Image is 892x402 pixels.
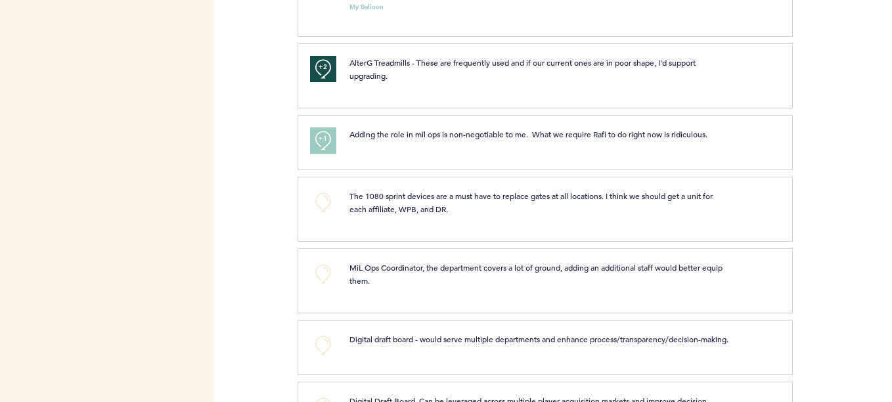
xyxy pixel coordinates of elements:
span: MiL Ops Coordinator, the department covers a lot of ground, adding an additional staff would bett... [349,262,725,286]
button: +2 [310,56,336,82]
small: My Balloon [349,4,384,11]
span: The 1080 sprint devices are a must have to replace gates at all locations. I think we should get ... [349,190,715,214]
button: +1 [310,127,336,154]
span: AlterG Treadmills - These are frequently used and if our current ones are in poor shape, I'd supp... [349,57,698,81]
span: Adding the role in mil ops is non-negotiable to me. What we require Rafi to do right now is ridic... [349,129,707,139]
span: +1 [319,132,328,145]
span: Digital draft board - would serve multiple departments and enhance process/transparency/decision-... [349,334,728,344]
span: +2 [319,60,328,74]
